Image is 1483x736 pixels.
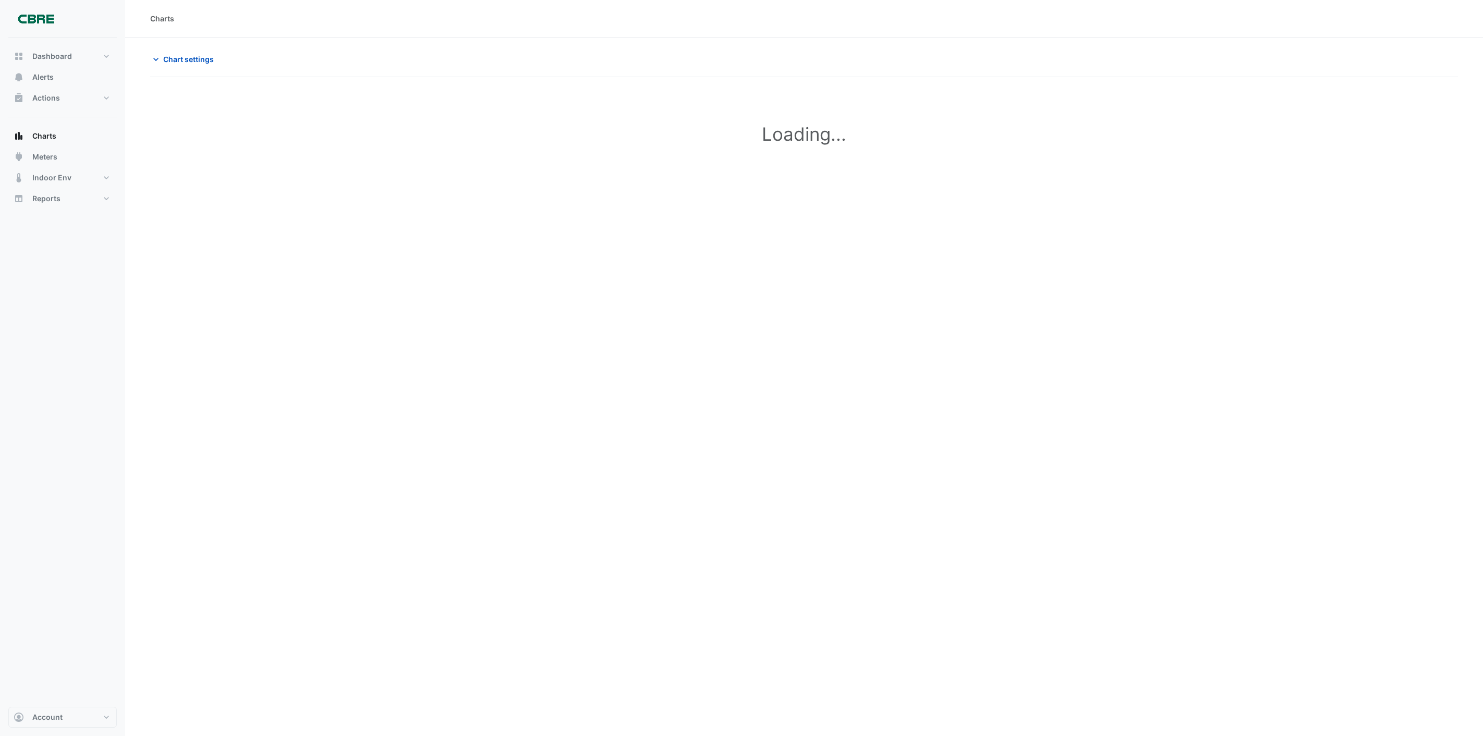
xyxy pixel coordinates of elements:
app-icon: Meters [14,152,24,162]
span: Chart settings [163,54,214,65]
span: Reports [32,193,60,204]
button: Alerts [8,67,117,88]
button: Chart settings [150,50,221,68]
span: Alerts [32,72,54,82]
app-icon: Actions [14,93,24,103]
button: Dashboard [8,46,117,67]
span: Charts [32,131,56,141]
app-icon: Reports [14,193,24,204]
span: Meters [32,152,57,162]
img: Company Logo [13,8,59,29]
span: Account [32,712,63,722]
h1: Loading... [173,123,1435,145]
button: Account [8,707,117,728]
button: Meters [8,146,117,167]
button: Reports [8,188,117,209]
button: Charts [8,126,117,146]
span: Dashboard [32,51,72,62]
div: Charts [150,13,174,24]
button: Indoor Env [8,167,117,188]
app-icon: Charts [14,131,24,141]
app-icon: Indoor Env [14,173,24,183]
app-icon: Dashboard [14,51,24,62]
span: Actions [32,93,60,103]
button: Actions [8,88,117,108]
app-icon: Alerts [14,72,24,82]
span: Indoor Env [32,173,71,183]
